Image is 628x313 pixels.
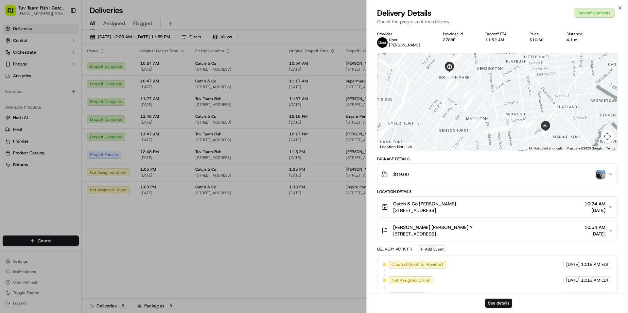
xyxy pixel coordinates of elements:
[452,49,465,63] div: 20
[459,87,473,101] div: 28
[46,111,79,116] a: Powered byPylon
[377,18,618,25] p: Check the progress of the delivery
[7,7,20,20] img: Nash
[377,37,388,48] img: uber-new-logo.jpeg
[584,207,605,214] span: [DATE]
[486,123,500,136] div: 36
[393,224,473,231] span: [PERSON_NAME] [PERSON_NAME] Y
[4,92,53,104] a: 📗Knowledge Base
[445,55,459,69] div: 21
[65,111,79,116] span: Pylon
[377,156,618,162] div: Package Details
[393,231,473,237] span: [STREET_ADDRESS]
[389,37,420,43] p: Uber
[389,43,420,48] span: [PERSON_NAME]
[7,62,18,74] img: 1736555255976-a54dd68f-1ca7-489b-9aae-adbdc363a1c4
[460,98,474,112] div: 30
[584,224,605,231] span: 10:54 AM
[523,117,536,131] div: 42
[460,98,474,112] div: 31
[442,68,456,82] div: 25
[566,262,580,268] span: [DATE]
[606,147,615,150] a: Terms (opens in new tab)
[456,104,470,117] div: 32
[502,120,515,134] div: 40
[62,95,105,101] span: API Documentation
[392,262,443,268] span: Created (Sent To Provider)
[443,31,475,37] div: Provider Id
[449,79,463,93] div: 27
[567,147,602,150] span: Map data ©2025 Google
[485,37,519,43] div: 11:52 AM
[485,299,512,308] button: See details
[393,200,456,207] span: Catch & Co [PERSON_NAME]
[377,189,618,194] div: Location Details
[379,142,401,151] a: Open this area in Google Maps (opens a new window)
[596,170,605,179] img: photo_proof_of_delivery image
[530,31,556,37] div: Price
[55,96,61,101] div: 💻
[497,121,511,135] div: 39
[516,118,530,132] div: 41
[485,31,519,37] div: Dropoff ETA
[567,37,595,43] div: 4.1 mi
[22,62,107,69] div: Start new chat
[377,31,432,37] div: Provider
[465,92,479,106] div: 29
[7,96,12,101] div: 📗
[111,64,119,72] button: Start new chat
[530,37,556,43] div: $10.60
[493,122,506,135] div: 38
[566,277,580,283] span: [DATE]
[377,247,413,252] div: Delivery Activity
[567,31,595,37] div: Distance
[443,37,455,43] button: 278BF
[377,220,617,241] button: [PERSON_NAME] [PERSON_NAME] Y[STREET_ADDRESS]10:54 AM[DATE]
[22,69,83,74] div: We're available if you need us!
[53,92,108,104] a: 💻API Documentation
[473,116,486,130] div: 34
[481,123,495,137] div: 35
[584,200,605,207] span: 10:24 AM
[377,197,617,217] button: Catch & Co [PERSON_NAME][STREET_ADDRESS]10:24 AM[DATE]
[392,277,430,283] span: Not Assigned Driver
[17,42,118,49] input: Got a question? Start typing here...
[534,146,563,151] button: Keyboard shortcuts
[581,277,609,283] span: 10:19 AM EDT
[584,231,605,237] span: [DATE]
[379,142,401,151] img: Google
[417,245,446,253] button: Add Event
[377,143,415,151] div: Location Not Live
[377,164,617,185] button: $19.00photo_proof_of_delivery image
[393,207,456,214] span: [STREET_ADDRESS]
[393,171,409,178] span: $19.00
[377,8,431,18] span: Delivery Details
[13,95,50,101] span: Knowledge Base
[601,130,614,143] button: Map camera controls
[537,117,551,131] div: 43
[7,26,119,37] p: Welcome 👋
[488,122,502,136] div: 37
[468,113,482,127] div: 33
[581,262,609,268] span: 10:19 AM EDT
[444,75,457,89] div: 26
